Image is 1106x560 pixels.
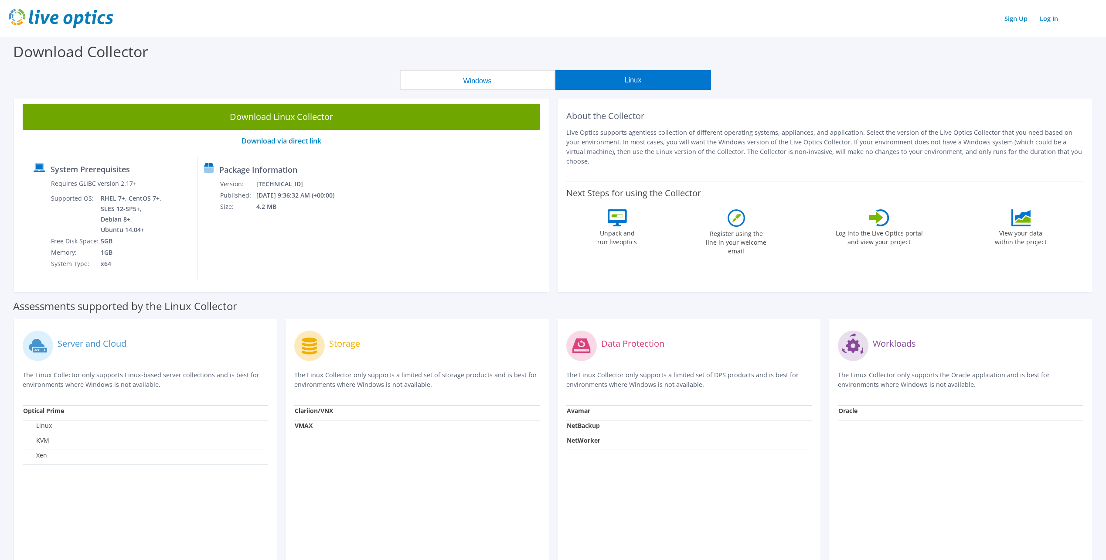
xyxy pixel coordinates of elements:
p: The Linux Collector only supports a limited set of DPS products and is best for environments wher... [566,370,812,389]
td: Supported OS: [51,193,100,236]
p: The Linux Collector only supports the Oracle application and is best for environments where Windo... [838,370,1083,389]
td: [TECHNICAL_ID] [256,178,346,190]
label: Data Protection [601,339,664,348]
label: Download Collector [13,41,148,61]
h2: About the Collector [566,111,1084,121]
td: Size: [220,201,256,212]
img: live_optics_svg.svg [9,9,113,28]
label: Package Information [219,165,297,174]
td: [DATE] 9:36:32 AM (+00:00) [256,190,346,201]
label: Xen [23,451,47,460]
td: Memory: [51,247,100,258]
label: Server and Cloud [58,339,126,348]
label: Next Steps for using the Collector [566,188,701,198]
a: Download via direct link [242,136,321,146]
td: Published: [220,190,256,201]
td: RHEL 7+, CentOS 7+, SLES 12-SP5+, Debian 8+, Ubuntu 14.04+ [100,193,163,236]
label: System Prerequisites [51,165,130,174]
td: 1GB [100,247,163,258]
td: System Type: [51,258,100,270]
strong: NetWorker [567,436,600,444]
p: The Linux Collector only supports Linux-based server collections and is best for environments whe... [23,370,268,389]
strong: Avamar [567,406,590,415]
label: Unpack and run liveoptics [597,226,637,246]
strong: Oracle [838,406,858,415]
label: Requires GLIBC version 2.17+ [51,179,136,188]
strong: Clariion/VNX [295,406,333,415]
label: Assessments supported by the Linux Collector [13,302,237,311]
label: View your data within the project [990,226,1052,246]
p: The Linux Collector only supports a limited set of storage products and is best for environments ... [294,370,540,389]
label: Linux [23,421,52,430]
a: Log In [1035,12,1062,25]
td: 5GB [100,236,163,247]
label: Storage [329,339,360,348]
td: 4.2 MB [256,201,346,212]
a: Sign Up [1000,12,1032,25]
td: x64 [100,258,163,270]
label: Log into the Live Optics portal and view your project [835,226,923,246]
button: Windows [400,70,555,90]
strong: Optical Prime [23,406,64,415]
td: Free Disk Space: [51,236,100,247]
td: Version: [220,178,256,190]
label: KVM [23,436,49,445]
button: Linux [555,70,711,90]
p: Live Optics supports agentless collection of different operating systems, appliances, and applica... [566,128,1084,166]
label: Workloads [873,339,916,348]
strong: VMAX [295,421,313,430]
a: Download Linux Collector [23,104,540,130]
strong: NetBackup [567,421,600,430]
label: Register using the line in your welcome email [704,227,769,256]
